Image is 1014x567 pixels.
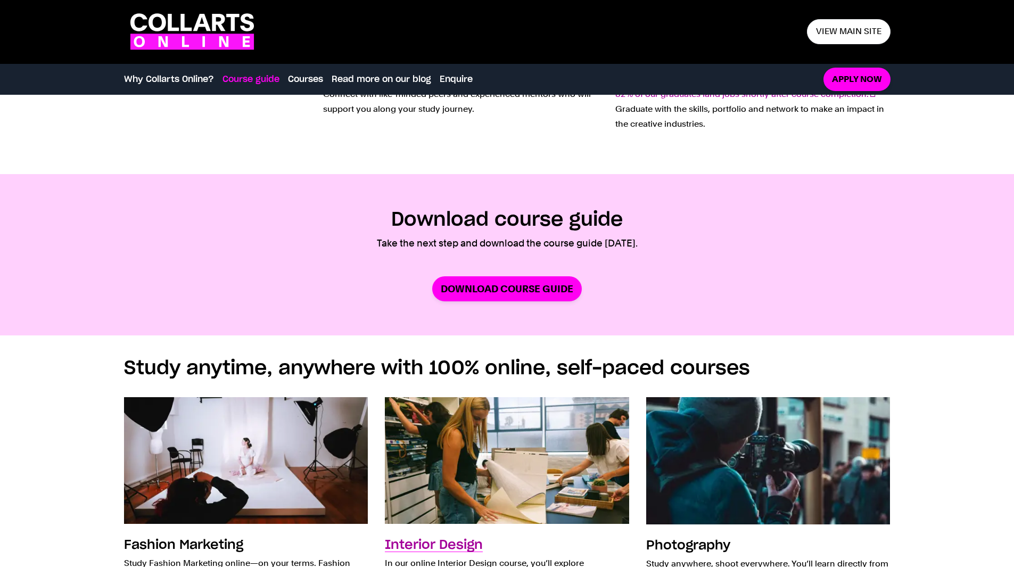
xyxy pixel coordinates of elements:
a: View main site [807,19,891,44]
h3: Photography [646,539,730,552]
a: Why Collarts Online? [124,73,214,86]
p: Connect with like-minded peers and experienced mentors who will support you along your study jour... [323,87,598,117]
a: Enquire [440,73,473,86]
h2: Study anytime, anywhere with 100% online, self-paced courses [124,357,891,380]
h2: Download course guide [391,208,623,232]
a: Download Course Guide [432,276,582,301]
a: Read more on our blog [332,73,431,86]
h3: Interior Design [385,539,483,552]
h3: Fashion Marketing [124,539,243,552]
a: Apply now [823,68,891,92]
a: Course guide [222,73,279,86]
a: Courses [288,73,323,86]
p: Graduate with the skills, portfolio and network to make an impact in the creative industries. [615,87,891,132]
p: Take the next step and download the course guide [DATE]. [377,236,638,251]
